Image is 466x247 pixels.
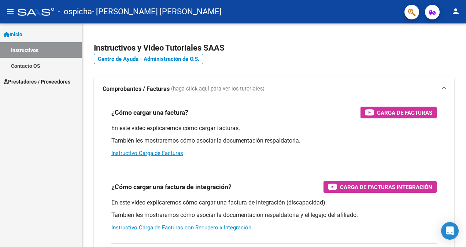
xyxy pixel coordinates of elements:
span: Carga de Facturas Integración [340,183,432,192]
h2: Instructivos y Video Tutoriales SAAS [94,41,454,55]
strong: Comprobantes / Facturas [103,85,170,93]
a: Centro de Ayuda - Administración de O.S. [94,54,203,64]
a: Instructivo Carga de Facturas [111,150,183,156]
h3: ¿Cómo cargar una factura? [111,107,188,118]
p: También les mostraremos cómo asociar la documentación respaldatoria y el legajo del afiliado. [111,211,437,219]
span: - ospicha [58,4,92,20]
button: Carga de Facturas [360,107,437,118]
mat-expansion-panel-header: Comprobantes / Facturas (haga click aquí para ver los tutoriales) [94,77,454,101]
mat-icon: person [451,7,460,16]
span: Carga de Facturas [377,108,432,117]
span: - [PERSON_NAME] [PERSON_NAME] [92,4,222,20]
span: (haga click aquí para ver los tutoriales) [171,85,265,93]
span: Inicio [4,30,22,38]
button: Carga de Facturas Integración [323,181,437,193]
div: Open Intercom Messenger [441,222,459,240]
span: Prestadores / Proveedores [4,78,70,86]
a: Instructivo Carga de Facturas con Recupero x Integración [111,224,251,231]
mat-icon: menu [6,7,15,16]
h3: ¿Cómo cargar una factura de integración? [111,182,232,192]
p: En este video explicaremos cómo cargar facturas. [111,124,437,132]
p: También les mostraremos cómo asociar la documentación respaldatoria. [111,137,437,145]
p: En este video explicaremos cómo cargar una factura de integración (discapacidad). [111,199,437,207]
